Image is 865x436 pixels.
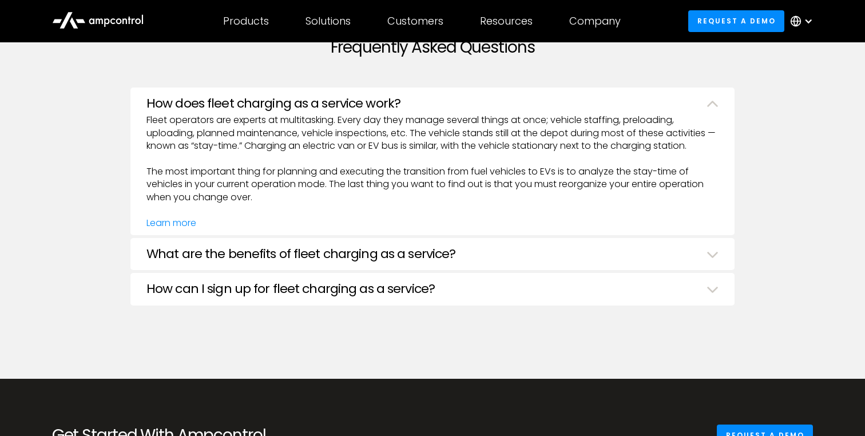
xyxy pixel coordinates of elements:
[305,15,351,27] div: Solutions
[480,15,533,27] div: Resources
[707,101,719,108] img: Dropdown Arrow
[688,10,784,31] a: Request a demo
[223,15,269,27] div: Products
[130,38,735,57] h2: Frequently Asked Questions
[387,15,443,27] div: Customers
[146,96,400,111] h3: How does fleet charging as a service work?
[146,216,196,229] a: Learn more
[707,251,719,258] img: Dropdown Arrow
[146,282,435,296] h3: How can I sign up for fleet charging as a service?
[146,114,719,229] p: Fleet operators are experts at multitasking. Every day they manage several things at once; vehicl...
[146,247,455,261] h3: What are the benefits of fleet charging as a service?
[707,286,719,293] img: Dropdown Arrow
[569,15,621,27] div: Company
